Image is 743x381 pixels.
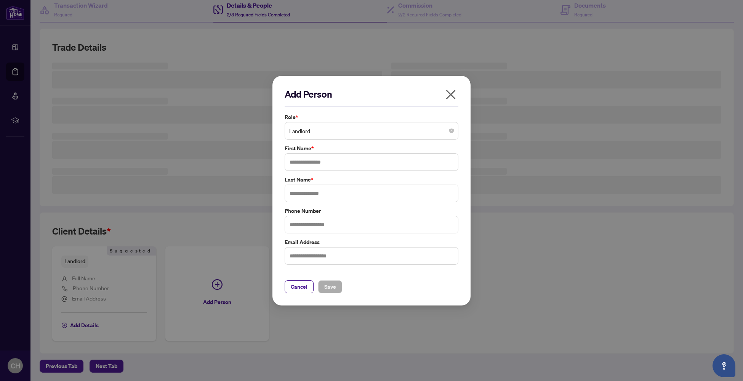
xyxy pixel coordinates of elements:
label: First Name [285,144,458,153]
span: close [445,88,457,101]
label: Email Address [285,238,458,246]
span: Landlord [289,124,454,138]
label: Phone Number [285,206,458,215]
label: Role [285,113,458,121]
span: Cancel [291,280,307,293]
button: Save [318,280,342,293]
span: close-circle [449,129,454,133]
button: Open asap [713,354,735,377]
label: Last Name [285,175,458,184]
button: Cancel [285,280,314,293]
h2: Add Person [285,88,458,100]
